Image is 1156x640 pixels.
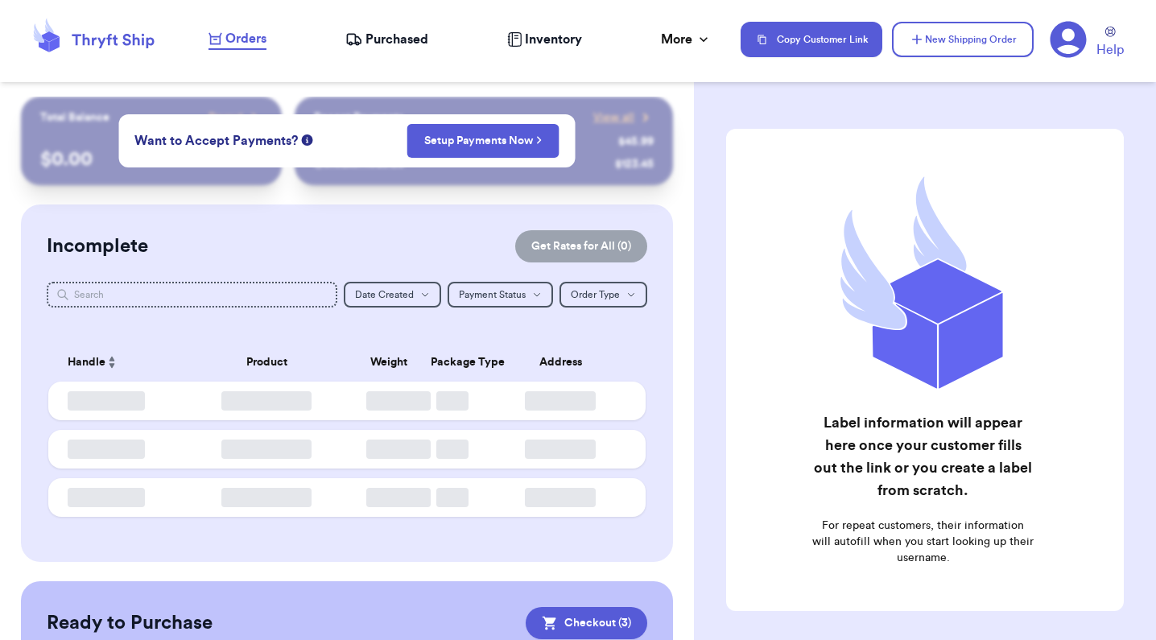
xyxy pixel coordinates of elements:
[407,124,559,158] button: Setup Payments Now
[593,109,634,126] span: View all
[485,343,645,382] th: Address
[365,30,428,49] span: Purchased
[618,134,654,150] div: $ 45.99
[661,30,712,49] div: More
[47,233,148,259] h2: Incomplete
[515,230,647,262] button: Get Rates for All (0)
[40,109,109,126] p: Total Balance
[424,133,543,149] a: Setup Payments Now
[459,290,526,299] span: Payment Status
[421,343,485,382] th: Package Type
[741,22,882,57] button: Copy Customer Link
[525,30,582,49] span: Inventory
[208,109,262,126] a: Payout
[1096,40,1124,60] span: Help
[208,29,266,50] a: Orders
[571,290,620,299] span: Order Type
[593,109,654,126] a: View all
[507,30,582,49] a: Inventory
[176,343,356,382] th: Product
[47,610,213,636] h2: Ready to Purchase
[134,131,298,151] span: Want to Accept Payments?
[314,109,403,126] p: Recent Payments
[526,607,647,639] button: Checkout (3)
[448,282,553,308] button: Payment Status
[40,147,262,172] p: $ 0.00
[559,282,647,308] button: Order Type
[344,282,441,308] button: Date Created
[68,354,105,371] span: Handle
[208,109,243,126] span: Payout
[355,290,414,299] span: Date Created
[105,353,118,372] button: Sort ascending
[345,30,428,49] a: Purchased
[1096,27,1124,60] a: Help
[812,518,1034,566] p: For repeat customers, their information will autofill when you start looking up their username.
[225,29,266,48] span: Orders
[892,22,1034,57] button: New Shipping Order
[812,411,1034,502] h2: Label information will appear here once your customer fills out the link or you create a label fr...
[47,282,337,308] input: Search
[615,156,654,172] div: $ 123.45
[357,343,421,382] th: Weight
